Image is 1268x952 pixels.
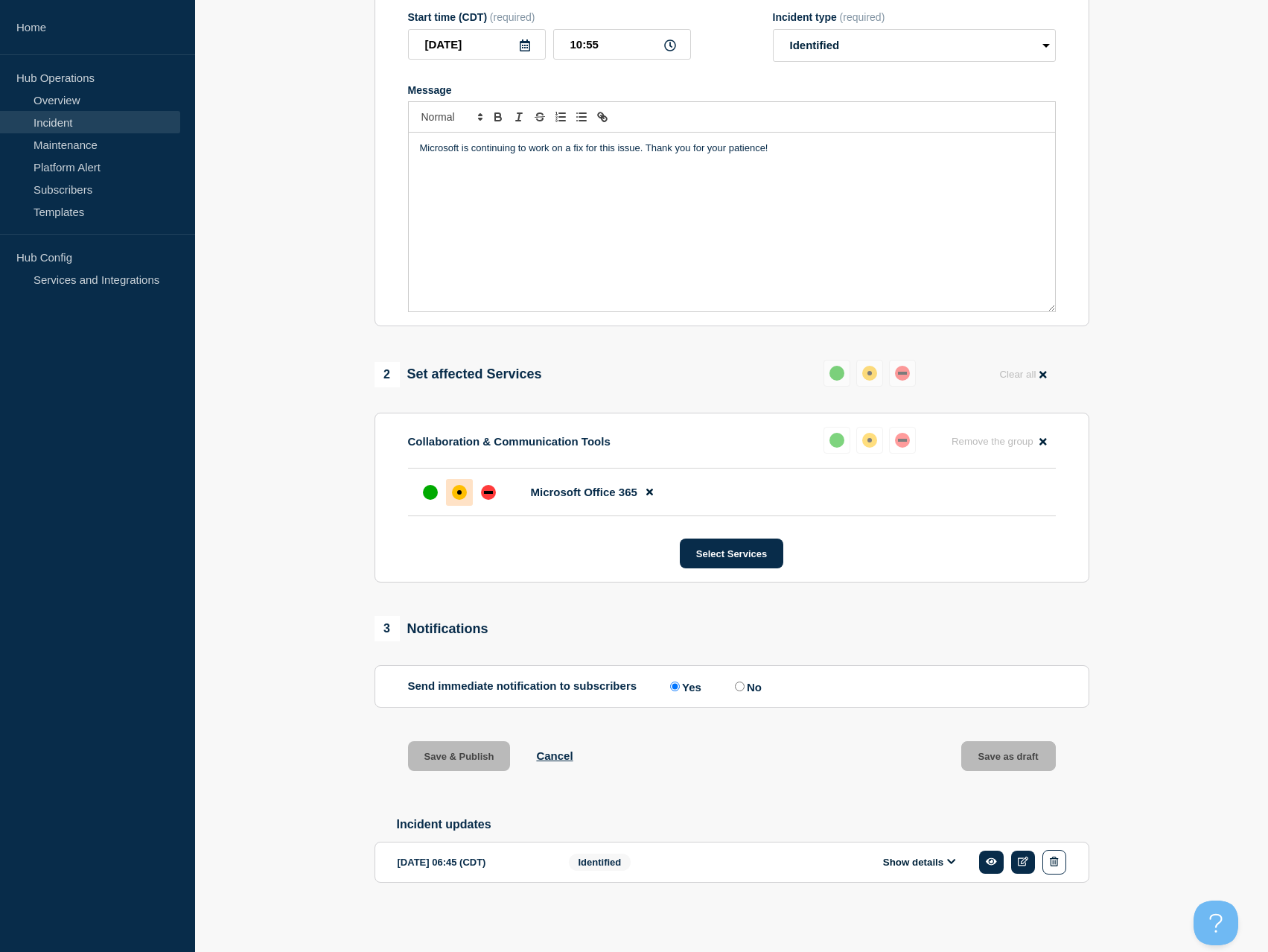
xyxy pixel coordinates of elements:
div: down [895,366,910,381]
div: Set affected Services [375,362,542,387]
button: Show details [879,856,960,869]
div: Start time (CDT) [408,11,691,23]
p: Microsoft is continuing to work on a fix for this issue. Thank you for your patience! [420,142,1044,155]
button: Toggle strikethrough text [529,108,550,126]
button: Save as draft [961,741,1056,771]
div: Send immediate notification to subscribers [408,679,1056,694]
p: Collaboration & Communication Tools [408,435,611,448]
div: Message [409,133,1055,311]
select: Incident type [773,29,1056,62]
input: HH:MM [553,29,691,60]
div: affected [862,433,877,448]
div: affected [452,485,467,500]
div: down [895,433,910,448]
button: affected [856,360,883,387]
div: up [829,366,844,381]
button: Save & Publish [408,741,511,771]
span: Microsoft Office 365 [531,486,637,498]
button: Remove the group [943,427,1056,456]
label: No [731,679,762,694]
span: 3 [375,616,400,641]
h2: Incident updates [397,818,1089,831]
button: Clear all [990,360,1055,389]
span: Identified [569,854,631,871]
button: down [889,427,916,454]
button: down [889,360,916,387]
div: down [481,485,496,500]
button: up [823,360,850,387]
div: Incident type [773,11,1056,23]
span: 2 [375,362,400,387]
button: Toggle link [592,108,613,126]
button: Toggle bold text [488,108,509,126]
div: up [829,433,844,448]
label: Yes [666,679,701,694]
button: up [823,427,850,454]
button: Select Services [680,539,783,568]
span: (required) [840,11,885,23]
span: Font size [415,108,488,126]
div: [DATE] 06:45 (CDT) [398,850,547,875]
button: Cancel [536,749,573,762]
span: (required) [490,11,535,23]
div: up [423,485,438,500]
input: Yes [670,682,680,691]
span: Remove the group [952,436,1033,447]
input: No [735,682,745,691]
button: affected [856,427,883,454]
input: YYYY-MM-DD [408,29,546,60]
div: affected [862,366,877,381]
button: Toggle ordered list [550,108,571,126]
div: Message [408,84,1056,96]
button: Toggle italic text [509,108,529,126]
iframe: Help Scout Beacon - Open [1194,901,1238,945]
button: Toggle bulleted list [571,108,592,126]
div: Notifications [375,616,488,641]
p: Send immediate notification to subscribers [408,679,637,694]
